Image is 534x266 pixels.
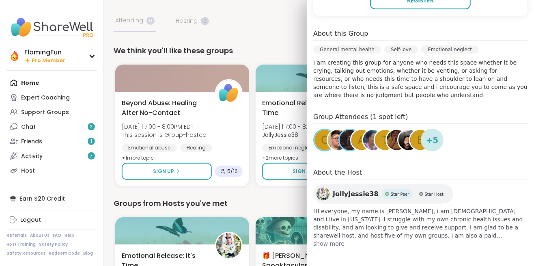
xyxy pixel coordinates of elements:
[6,105,97,119] a: Support Groups
[409,129,432,151] a: e
[20,216,41,224] div: Logout
[6,13,97,41] img: ShareWell Nav Logo
[384,45,418,54] div: Self-love
[374,129,396,151] a: t
[6,134,97,149] a: Friends1
[426,134,439,146] span: + 5
[313,240,528,248] span: show more
[313,112,528,124] h4: Group Attendees (1 spot left)
[262,123,334,131] span: [DATE] | 7:00 - 8:00PM EDT
[385,129,408,151] a: Leanna85
[340,130,360,150] img: lyssa
[21,94,70,102] div: Expert Coaching
[6,119,97,134] a: Chat2
[317,188,329,201] img: JollyJessie38
[21,138,42,146] div: Friends
[313,184,453,204] a: JollyJessie38JollyJessie38Star PeerStar PeerStar HostStar Host
[421,45,478,54] div: Emotional neglect
[363,130,383,150] img: nicolewilliams43
[122,131,207,139] span: This session is Group-hosted
[32,57,65,64] span: Pro Member
[114,45,524,56] div: We think you'll like these groups
[21,167,35,175] div: Host
[350,129,373,151] a: A
[6,233,27,238] a: Referrals
[6,213,97,227] a: Logout
[321,132,328,148] span: C
[262,144,320,152] div: Emotional neglect
[65,233,74,238] a: Help
[153,168,174,175] span: Sign Up
[262,98,347,118] span: Emotional Release: It's Time
[313,58,528,99] p: I am creating this group for anyone who needs this space whether it be crying, talking out emotio...
[391,191,409,197] span: Star Peer
[6,163,97,178] a: Host
[6,191,97,206] div: Earn $20 Credit
[313,168,528,179] h4: About the Host
[39,242,68,247] a: Safety Policy
[293,168,314,175] span: Sign Up
[6,90,97,105] a: Expert Coaching
[419,192,423,196] img: Star Host
[387,130,407,150] img: Leanna85
[358,132,365,148] span: A
[53,233,61,238] a: FAQ
[83,251,93,256] a: Blog
[122,144,177,152] div: Emotional abuse
[227,168,238,175] span: 5 / 16
[6,149,97,163] a: Activity7
[313,29,368,39] h4: About this Group
[21,152,43,160] div: Activity
[21,108,69,117] div: Support Groups
[30,233,50,238] a: About Us
[122,163,212,180] button: Sign Up
[6,251,45,256] a: Safety Resources
[6,242,36,247] a: Host Training
[180,144,212,152] div: Healing
[425,191,444,197] span: Star Host
[24,48,65,57] div: FlamingFun
[49,251,80,256] a: Redeem Code
[398,130,419,150] img: Rob78_NJ
[362,129,385,151] a: nicolewilliams43
[313,129,336,151] a: C
[262,163,351,180] button: Sign Up
[122,98,206,118] span: Beyond Abuse: Healing After No-Contact
[328,130,348,150] img: Coffee4Jordan
[327,129,349,151] a: Coffee4Jordan
[8,50,21,63] img: FlamingFun
[262,131,298,139] b: JollyJessie38
[397,129,420,151] a: Rob78_NJ
[90,123,93,130] span: 2
[338,129,361,151] a: lyssa
[216,233,241,258] img: JollyJessie38
[90,138,92,145] span: 1
[114,198,524,209] div: Groups from Hosts you've met
[417,132,424,148] span: e
[216,80,241,106] img: ShareWell
[313,45,381,54] div: General mental health
[382,132,388,148] span: t
[90,153,93,160] span: 7
[333,189,379,199] span: JollyJessie38
[313,207,528,240] span: HI everyone, my name is [PERSON_NAME], i am [DEMOGRAPHIC_DATA] and i live in [US_STATE]. I strugg...
[385,192,389,196] img: Star Peer
[21,123,36,131] div: Chat
[122,123,207,131] span: [DATE] | 7:00 - 8:00PM EDT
